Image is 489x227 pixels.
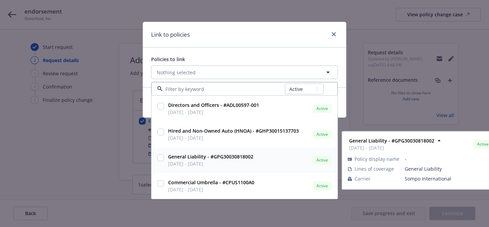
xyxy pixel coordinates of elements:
[355,165,394,172] span: Lines of coverage
[168,153,253,160] strong: General Liability - #GPG30030818002
[315,131,329,137] span: Active
[168,102,259,108] strong: Directors and Officers - #ADL00597-001
[168,134,299,141] span: [DATE] - [DATE]
[163,86,285,93] input: Filter by keyword
[151,56,185,62] span: Policies to link
[168,186,254,193] span: [DATE] - [DATE]
[168,109,259,116] span: [DATE] - [DATE]
[315,157,329,163] span: Active
[168,160,253,167] span: [DATE] - [DATE]
[315,106,329,112] span: Active
[157,69,196,76] span: Nothing selected
[168,128,299,134] strong: Hired and Non-Owned Auto (HNOA) - #GHP30015137703
[168,179,254,186] strong: Commercial Umbrella - #CPUS1100A0
[151,30,190,39] h1: Link to policies
[349,137,434,144] strong: General Liability - #GPG30030818002
[315,183,329,189] span: Active
[355,175,370,182] span: Carrier
[355,155,399,163] span: Policy display name
[349,144,434,151] span: [DATE] - [DATE]
[330,30,338,38] a: close
[151,65,338,79] button: Nothing selected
